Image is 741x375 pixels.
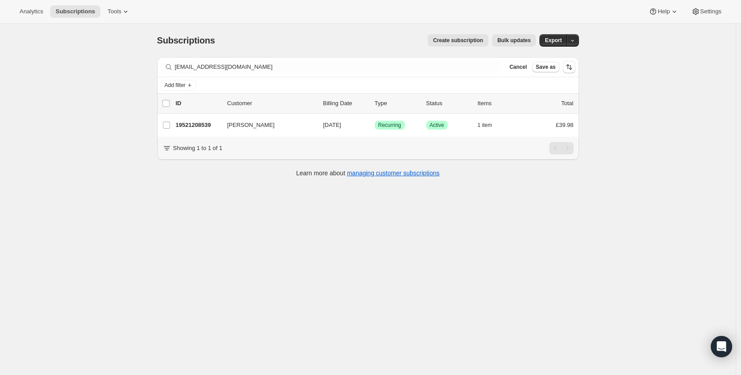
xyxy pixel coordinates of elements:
button: Add filter [161,80,196,91]
span: Add filter [165,82,186,89]
p: 19521208539 [176,121,220,130]
button: Bulk updates [492,34,536,47]
button: Help [643,5,684,18]
p: Showing 1 to 1 of 1 [173,144,222,153]
p: ID [176,99,220,108]
p: Learn more about [296,169,440,178]
button: Sort the results [563,61,575,73]
button: Cancel [506,62,530,72]
button: Subscriptions [50,5,100,18]
button: [PERSON_NAME] [222,118,311,132]
p: Customer [227,99,316,108]
button: Export [539,34,567,47]
span: Recurring [378,122,401,129]
p: Total [561,99,573,108]
span: Active [430,122,444,129]
input: Filter subscribers [175,61,501,73]
p: Status [426,99,471,108]
div: 19521208539[PERSON_NAME][DATE]SuccessRecurringSuccessActive1 item£39.98 [176,119,574,131]
span: Analytics [20,8,43,15]
span: Bulk updates [497,37,531,44]
nav: Pagination [549,142,574,154]
span: £39.98 [556,122,574,128]
span: Export [545,37,562,44]
span: [PERSON_NAME] [227,121,275,130]
button: Settings [686,5,727,18]
button: Save as [532,62,559,72]
span: Cancel [509,63,527,71]
span: Create subscription [433,37,483,44]
button: Tools [102,5,135,18]
span: Tools [107,8,121,15]
div: Open Intercom Messenger [711,336,732,357]
span: Help [658,8,670,15]
span: Save as [536,63,556,71]
button: Analytics [14,5,48,18]
div: Items [478,99,522,108]
p: Billing Date [323,99,368,108]
span: [DATE] [323,122,341,128]
button: Create subscription [428,34,488,47]
a: managing customer subscriptions [347,170,440,177]
span: Settings [700,8,721,15]
button: 1 item [478,119,502,131]
span: Subscriptions [157,36,215,45]
span: 1 item [478,122,492,129]
span: Subscriptions [55,8,95,15]
div: IDCustomerBilling DateTypeStatusItemsTotal [176,99,574,108]
div: Type [375,99,419,108]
